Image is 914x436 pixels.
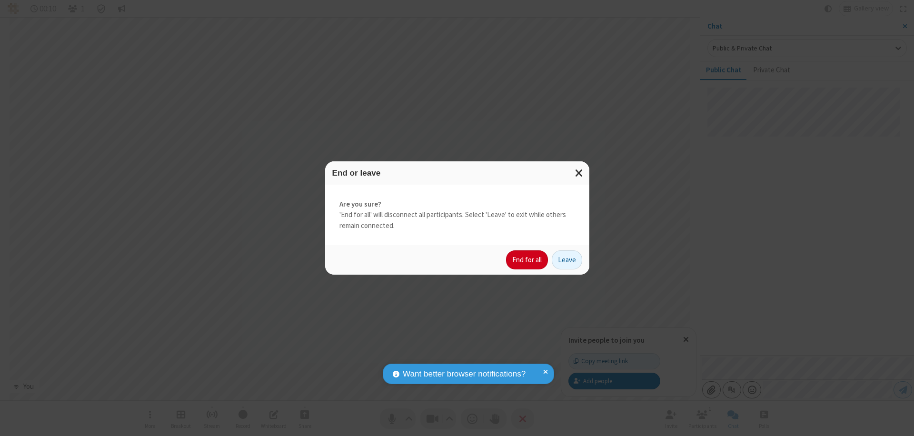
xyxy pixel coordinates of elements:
h3: End or leave [332,168,582,178]
button: End for all [506,250,548,269]
span: Want better browser notifications? [403,368,526,380]
div: 'End for all' will disconnect all participants. Select 'Leave' to exit while others remain connec... [325,185,589,246]
strong: Are you sure? [339,199,575,210]
button: Close modal [569,161,589,185]
button: Leave [552,250,582,269]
